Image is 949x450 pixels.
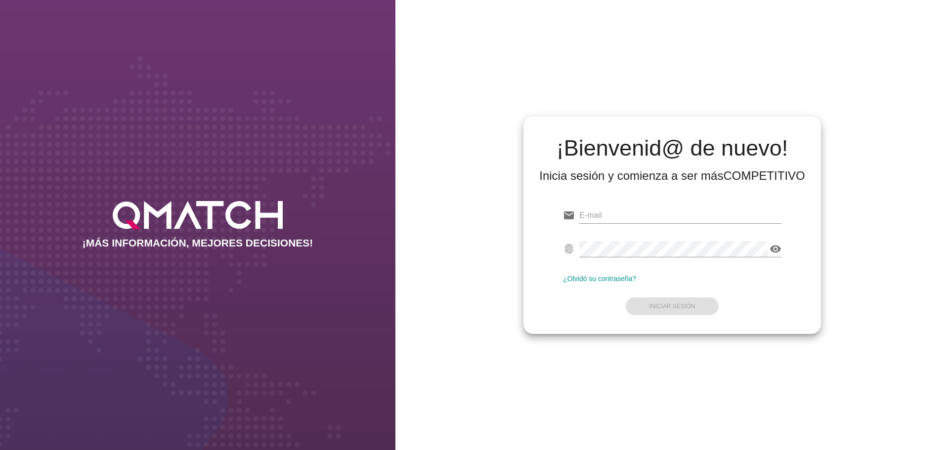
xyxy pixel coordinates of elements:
[563,209,575,221] i: email
[563,243,575,255] i: fingerprint
[539,168,805,184] div: Inicia sesión y comienza a ser más
[579,207,781,223] input: E-mail
[563,275,636,283] a: ¿Olvidó su contraseña?
[723,169,805,182] strong: COMPETITIVO
[83,237,313,249] h2: ¡MÁS INFORMACIÓN, MEJORES DECISIONES!
[539,136,805,160] h2: ¡Bienvenid@ de nuevo!
[770,243,781,255] i: visibility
